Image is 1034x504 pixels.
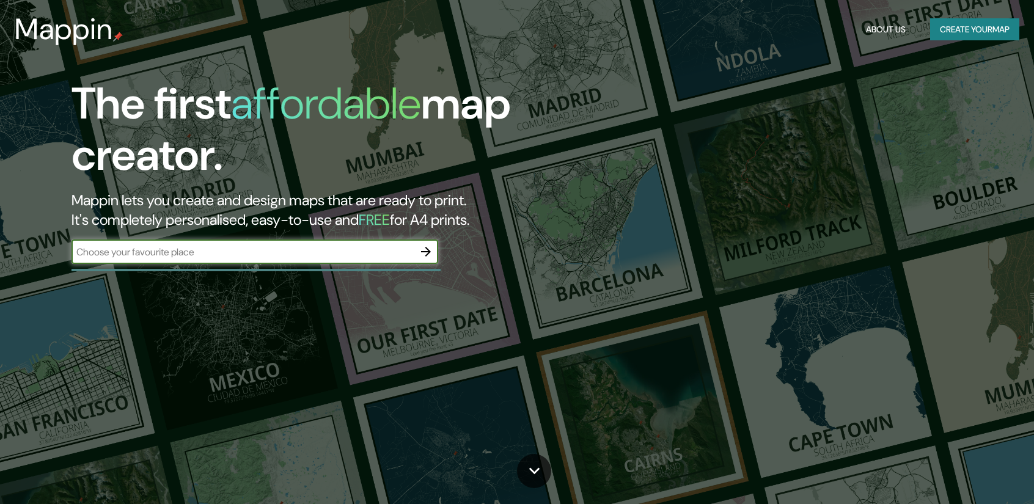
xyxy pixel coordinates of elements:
[861,18,911,41] button: About Us
[15,12,113,46] h3: Mappin
[359,210,390,229] h5: FREE
[930,18,1019,41] button: Create yourmap
[231,75,421,132] h1: affordable
[71,245,414,259] input: Choose your favourite place
[71,191,588,230] h2: Mappin lets you create and design maps that are ready to print. It's completely personalised, eas...
[71,78,588,191] h1: The first map creator.
[113,32,123,42] img: mappin-pin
